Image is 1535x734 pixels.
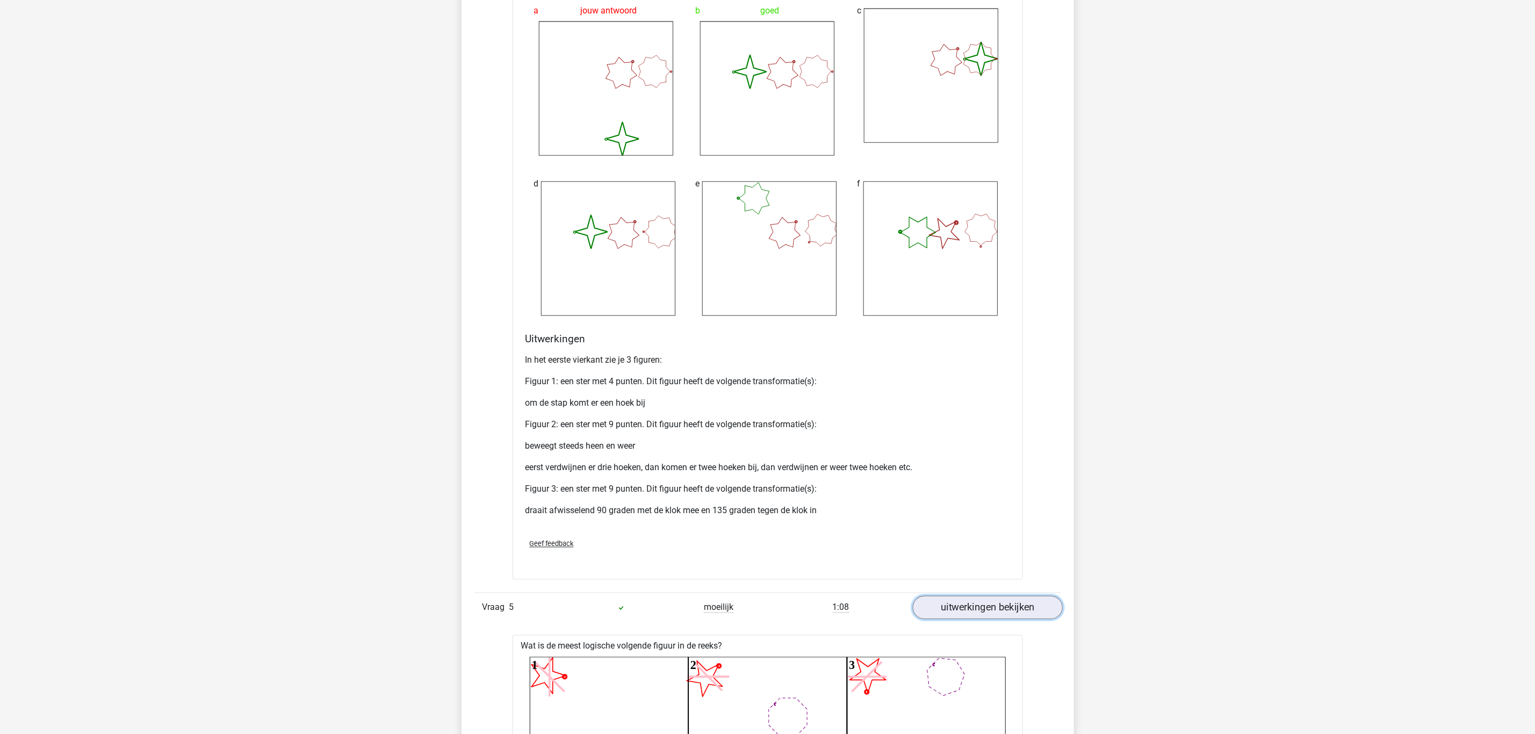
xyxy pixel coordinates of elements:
p: Figuur 3: een ster met 9 punten. Dit figuur heeft de volgende transformatie(s): [525,483,1010,496]
p: eerst verdwijnen er drie hoeken, dan komen er twee hoeken bij, dan verdwijnen er weer twee hoeken... [525,462,1010,474]
span: d [534,173,539,195]
span: 1:08 [833,602,849,613]
text: 2 [690,658,696,672]
text: 1 [531,658,537,672]
p: draait afwisselend 90 graden met de klok mee en 135 graden tegen de klok in [525,505,1010,517]
a: uitwerkingen bekijken [912,596,1062,620]
span: f [857,173,860,195]
span: 5 [509,602,514,613]
p: beweegt steeds heen en weer [525,440,1010,453]
span: Vraag [482,601,509,614]
p: In het eerste vierkant zie je 3 figuren: [525,354,1010,367]
p: Figuur 2: een ster met 9 punten. Dit figuur heeft de volgende transformatie(s): [525,419,1010,431]
span: Geef feedback [530,540,574,548]
p: om de stap komt er een hoek bij [525,397,1010,410]
text: 3 [849,658,855,672]
p: Figuur 1: een ster met 4 punten. Dit figuur heeft de volgende transformatie(s): [525,376,1010,388]
span: e [695,173,700,195]
span: moeilijk [704,602,733,613]
h4: Uitwerkingen [525,333,1010,346]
